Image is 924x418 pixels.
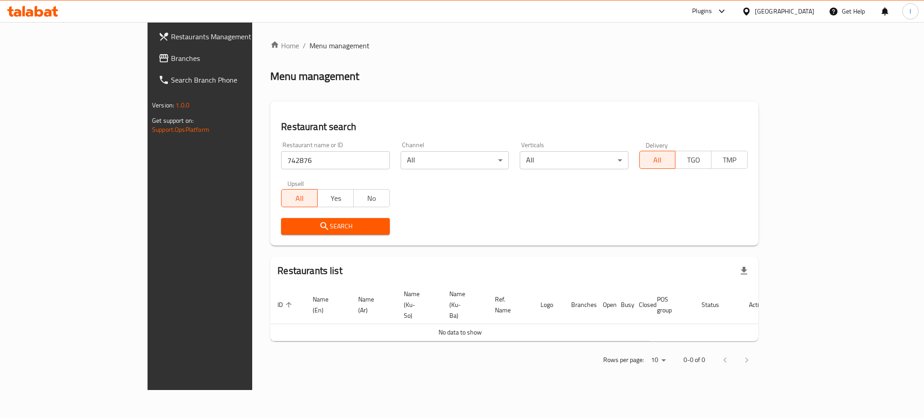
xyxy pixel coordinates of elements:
input: Search for restaurant name or ID.. [281,151,389,169]
span: POS group [657,294,684,316]
nav: breadcrumb [270,40,758,51]
button: Yes [317,189,354,207]
a: Restaurants Management [151,26,302,47]
h2: Restaurants list [277,264,342,278]
span: Search Branch Phone [171,74,295,85]
span: Search [288,221,382,232]
button: Search [281,218,389,235]
span: Status [702,299,731,310]
button: TGO [675,151,711,169]
div: Export file [733,260,755,282]
p: Rows per page: [603,354,644,366]
span: All [285,192,314,205]
li: / [303,40,306,51]
span: All [643,153,672,167]
span: TMP [715,153,744,167]
th: Branches [564,286,596,324]
span: Restaurants Management [171,31,295,42]
span: Menu management [310,40,370,51]
div: Rows per page: [647,353,669,367]
p: 0-0 of 0 [684,354,705,366]
button: All [281,189,318,207]
label: Upsell [287,180,304,186]
span: Name (Ar) [358,294,386,316]
span: Get support on: [152,115,194,126]
th: Busy [614,286,632,324]
div: All [401,151,509,169]
span: TGO [679,153,708,167]
th: Closed [632,286,650,324]
table: enhanced table [270,286,773,341]
span: No [357,192,386,205]
span: ID [277,299,295,310]
span: Ref. Name [495,294,522,316]
span: Yes [321,192,350,205]
h2: Menu management [270,69,359,84]
span: I [910,6,911,16]
span: 1.0.0 [176,99,189,111]
div: [GEOGRAPHIC_DATA] [755,6,814,16]
span: No data to show [439,326,482,338]
h2: Restaurant search [281,120,748,134]
a: Support.OpsPlatform [152,124,209,135]
button: TMP [711,151,748,169]
a: Branches [151,47,302,69]
label: Delivery [646,142,668,148]
div: Plugins [692,6,712,17]
span: Version: [152,99,174,111]
a: Search Branch Phone [151,69,302,91]
button: All [639,151,676,169]
span: Branches [171,53,295,64]
th: Logo [533,286,564,324]
span: Name (Ku-Ba) [449,288,477,321]
th: Action [742,286,773,324]
button: No [353,189,390,207]
div: All [520,151,628,169]
th: Open [596,286,614,324]
span: Name (En) [313,294,340,316]
span: Name (Ku-So) [404,288,431,321]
